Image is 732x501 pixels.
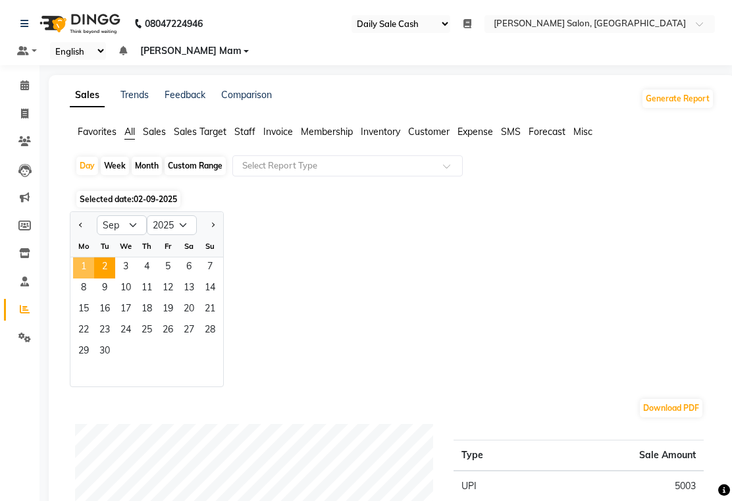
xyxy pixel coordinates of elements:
[73,257,94,278] div: Monday, September 1, 2025
[174,126,226,138] span: Sales Target
[143,126,166,138] span: Sales
[640,399,702,417] button: Download PDF
[115,278,136,300] div: Wednesday, September 10, 2025
[101,157,129,175] div: Week
[136,257,157,278] span: 4
[94,236,115,257] div: Tu
[140,44,242,58] span: [PERSON_NAME] Mam
[199,321,221,342] span: 28
[157,257,178,278] div: Friday, September 5, 2025
[529,126,565,138] span: Forecast
[207,215,218,236] button: Next month
[145,5,203,42] b: 08047224946
[501,126,521,138] span: SMS
[178,300,199,321] span: 20
[136,321,157,342] div: Thursday, September 25, 2025
[178,300,199,321] div: Saturday, September 20, 2025
[115,300,136,321] div: Wednesday, September 17, 2025
[199,300,221,321] span: 21
[76,191,180,207] span: Selected date:
[178,236,199,257] div: Sa
[73,236,94,257] div: Mo
[199,300,221,321] div: Sunday, September 21, 2025
[94,300,115,321] span: 16
[157,321,178,342] div: Friday, September 26, 2025
[73,321,94,342] div: Monday, September 22, 2025
[76,215,86,236] button: Previous month
[199,257,221,278] div: Sunday, September 7, 2025
[136,257,157,278] div: Thursday, September 4, 2025
[76,157,98,175] div: Day
[73,278,94,300] div: Monday, September 8, 2025
[94,321,115,342] div: Tuesday, September 23, 2025
[573,126,592,138] span: Misc
[136,300,157,321] span: 18
[199,278,221,300] span: 14
[178,321,199,342] div: Saturday, September 27, 2025
[120,89,149,101] a: Trends
[94,257,115,278] div: Tuesday, September 2, 2025
[221,89,272,101] a: Comparison
[157,257,178,278] span: 5
[136,300,157,321] div: Thursday, September 18, 2025
[94,342,115,363] div: Tuesday, September 30, 2025
[73,300,94,321] span: 15
[115,236,136,257] div: We
[178,257,199,278] div: Saturday, September 6, 2025
[457,126,493,138] span: Expense
[115,321,136,342] span: 24
[94,342,115,363] span: 30
[132,157,162,175] div: Month
[73,342,94,363] span: 29
[199,257,221,278] span: 7
[263,126,293,138] span: Invoice
[115,257,136,278] span: 3
[361,126,400,138] span: Inventory
[408,126,450,138] span: Customer
[136,236,157,257] div: Th
[94,300,115,321] div: Tuesday, September 16, 2025
[73,342,94,363] div: Monday, September 29, 2025
[94,321,115,342] span: 23
[199,236,221,257] div: Su
[178,257,199,278] span: 6
[115,321,136,342] div: Wednesday, September 24, 2025
[545,440,704,471] th: Sale Amount
[73,321,94,342] span: 22
[199,321,221,342] div: Sunday, September 28, 2025
[157,278,178,300] span: 12
[454,440,546,471] th: Type
[73,257,94,278] span: 1
[94,278,115,300] span: 9
[124,126,135,138] span: All
[157,300,178,321] div: Friday, September 19, 2025
[165,89,205,101] a: Feedback
[34,5,124,42] img: logo
[115,257,136,278] div: Wednesday, September 3, 2025
[234,126,255,138] span: Staff
[115,300,136,321] span: 17
[178,278,199,300] div: Saturday, September 13, 2025
[70,84,105,107] a: Sales
[199,278,221,300] div: Sunday, September 14, 2025
[136,321,157,342] span: 25
[147,215,197,235] select: Select year
[73,278,94,300] span: 8
[165,157,226,175] div: Custom Range
[134,194,177,204] span: 02-09-2025
[78,126,117,138] span: Favorites
[115,278,136,300] span: 10
[642,90,713,108] button: Generate Report
[178,321,199,342] span: 27
[136,278,157,300] div: Thursday, September 11, 2025
[157,278,178,300] div: Friday, September 12, 2025
[157,300,178,321] span: 19
[94,257,115,278] span: 2
[301,126,353,138] span: Membership
[94,278,115,300] div: Tuesday, September 9, 2025
[136,278,157,300] span: 11
[157,236,178,257] div: Fr
[178,278,199,300] span: 13
[157,321,178,342] span: 26
[73,300,94,321] div: Monday, September 15, 2025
